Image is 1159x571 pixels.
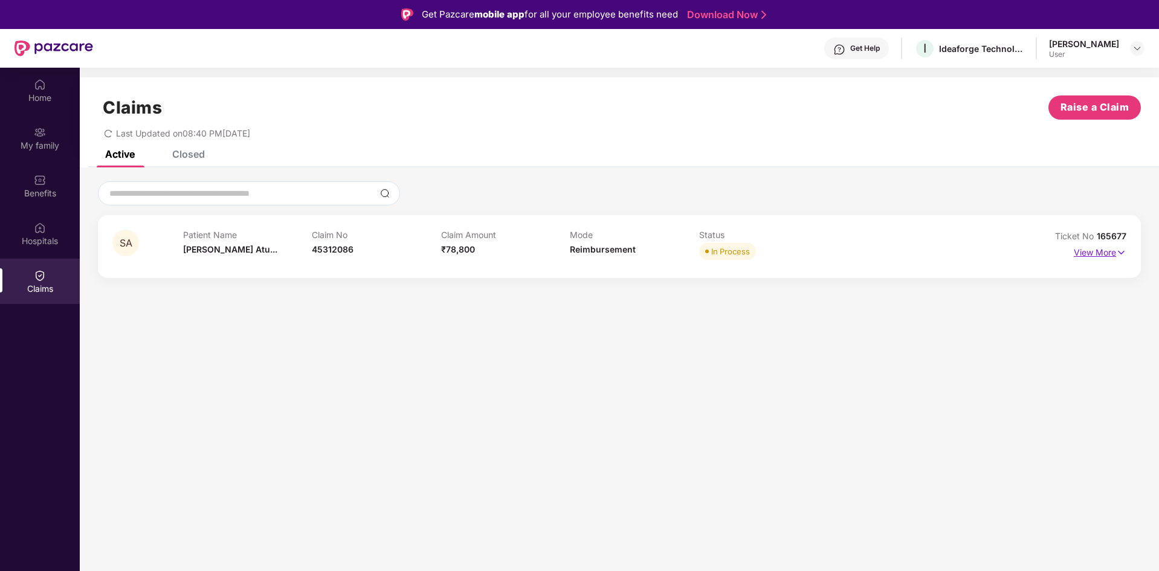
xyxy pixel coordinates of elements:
[1055,231,1097,241] span: Ticket No
[570,230,699,240] p: Mode
[401,8,413,21] img: Logo
[172,148,205,160] div: Closed
[1132,44,1142,53] img: svg+xml;base64,PHN2ZyBpZD0iRHJvcGRvd24tMzJ4MzIiIHhtbG5zPSJodHRwOi8vd3d3LnczLm9yZy8yMDAwL3N2ZyIgd2...
[15,40,93,56] img: New Pazcare Logo
[34,269,46,282] img: svg+xml;base64,PHN2ZyBpZD0iQ2xhaW0iIHhtbG5zPSJodHRwOi8vd3d3LnczLm9yZy8yMDAwL3N2ZyIgd2lkdGg9IjIwIi...
[1061,100,1129,115] span: Raise a Claim
[422,7,678,22] div: Get Pazcare for all your employee benefits need
[34,174,46,186] img: svg+xml;base64,PHN2ZyBpZD0iQmVuZWZpdHMiIHhtbG5zPSJodHRwOi8vd3d3LnczLm9yZy8yMDAwL3N2ZyIgd2lkdGg9Ij...
[183,244,277,254] span: [PERSON_NAME] Atu...
[1049,50,1119,59] div: User
[34,79,46,91] img: svg+xml;base64,PHN2ZyBpZD0iSG9tZSIgeG1sbnM9Imh0dHA6Ly93d3cudzMub3JnLzIwMDAvc3ZnIiB3aWR0aD0iMjAiIG...
[833,44,845,56] img: svg+xml;base64,PHN2ZyBpZD0iSGVscC0zMngzMiIgeG1sbnM9Imh0dHA6Ly93d3cudzMub3JnLzIwMDAvc3ZnIiB3aWR0aD...
[34,126,46,138] img: svg+xml;base64,PHN2ZyB3aWR0aD0iMjAiIGhlaWdodD0iMjAiIHZpZXdCb3g9IjAgMCAyMCAyMCIgZmlsbD0ibm9uZSIgeG...
[103,97,162,118] h1: Claims
[116,128,250,138] span: Last Updated on 08:40 PM[DATE]
[441,244,475,254] span: ₹78,800
[1049,38,1119,50] div: [PERSON_NAME]
[687,8,763,21] a: Download Now
[570,244,636,254] span: Reimbursement
[312,230,441,240] p: Claim No
[183,230,312,240] p: Patient Name
[1097,231,1126,241] span: 165677
[850,44,880,53] div: Get Help
[380,189,390,198] img: svg+xml;base64,PHN2ZyBpZD0iU2VhcmNoLTMyeDMyIiB4bWxucz0iaHR0cDovL3d3dy53My5vcmcvMjAwMC9zdmciIHdpZH...
[1074,243,1126,259] p: View More
[1116,246,1126,259] img: svg+xml;base64,PHN2ZyB4bWxucz0iaHR0cDovL3d3dy53My5vcmcvMjAwMC9zdmciIHdpZHRoPSIxNyIgaGVpZ2h0PSIxNy...
[711,245,750,257] div: In Process
[761,8,766,21] img: Stroke
[34,222,46,234] img: svg+xml;base64,PHN2ZyBpZD0iSG9zcGl0YWxzIiB4bWxucz0iaHR0cDovL3d3dy53My5vcmcvMjAwMC9zdmciIHdpZHRoPS...
[923,41,926,56] span: I
[939,43,1024,54] div: Ideaforge Technology Ltd
[474,8,525,20] strong: mobile app
[120,238,132,248] span: SA
[105,148,135,160] div: Active
[312,244,354,254] span: 45312086
[1048,95,1141,120] button: Raise a Claim
[441,230,570,240] p: Claim Amount
[104,128,112,138] span: redo
[699,230,828,240] p: Status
